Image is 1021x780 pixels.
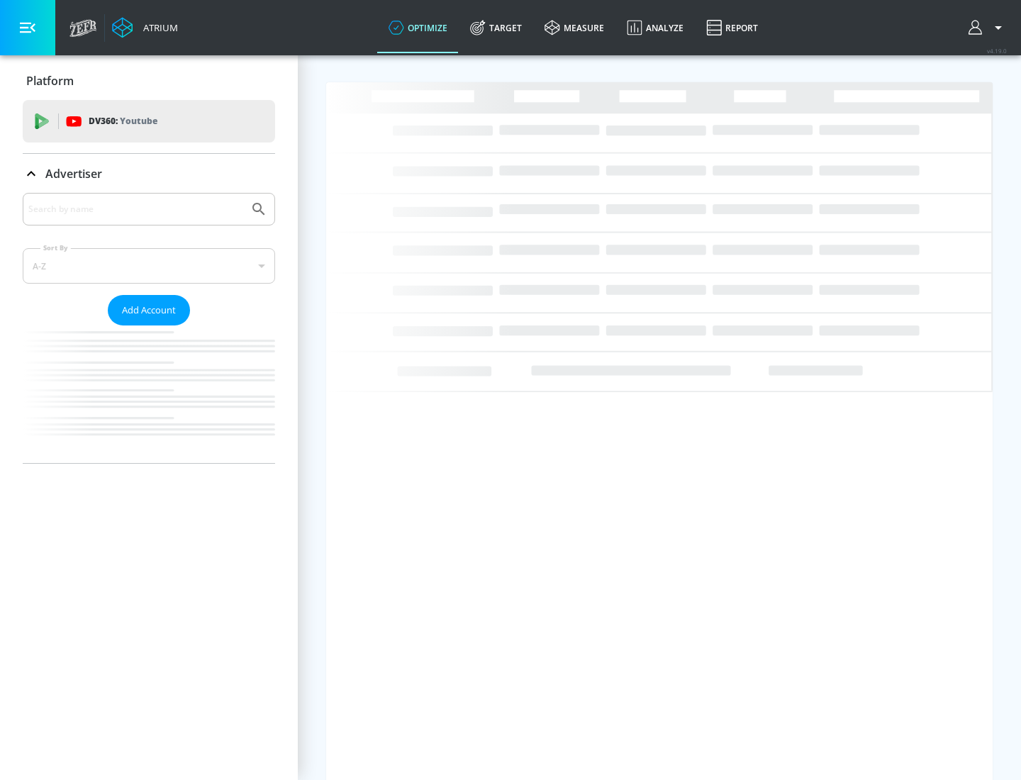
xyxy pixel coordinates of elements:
div: Advertiser [23,193,275,463]
a: Analyze [615,2,695,53]
a: optimize [377,2,459,53]
div: DV360: Youtube [23,100,275,143]
label: Sort By [40,243,71,252]
div: Advertiser [23,154,275,194]
div: A-Z [23,248,275,284]
div: Atrium [138,21,178,34]
span: v 4.19.0 [987,47,1007,55]
p: Platform [26,73,74,89]
p: Youtube [120,113,157,128]
a: measure [533,2,615,53]
a: Atrium [112,17,178,38]
div: Platform [23,61,275,101]
p: DV360: [89,113,157,129]
a: Report [695,2,769,53]
input: Search by name [28,200,243,218]
span: Add Account [122,302,176,318]
button: Add Account [108,295,190,325]
a: Target [459,2,533,53]
p: Advertiser [45,166,102,182]
nav: list of Advertiser [23,325,275,463]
